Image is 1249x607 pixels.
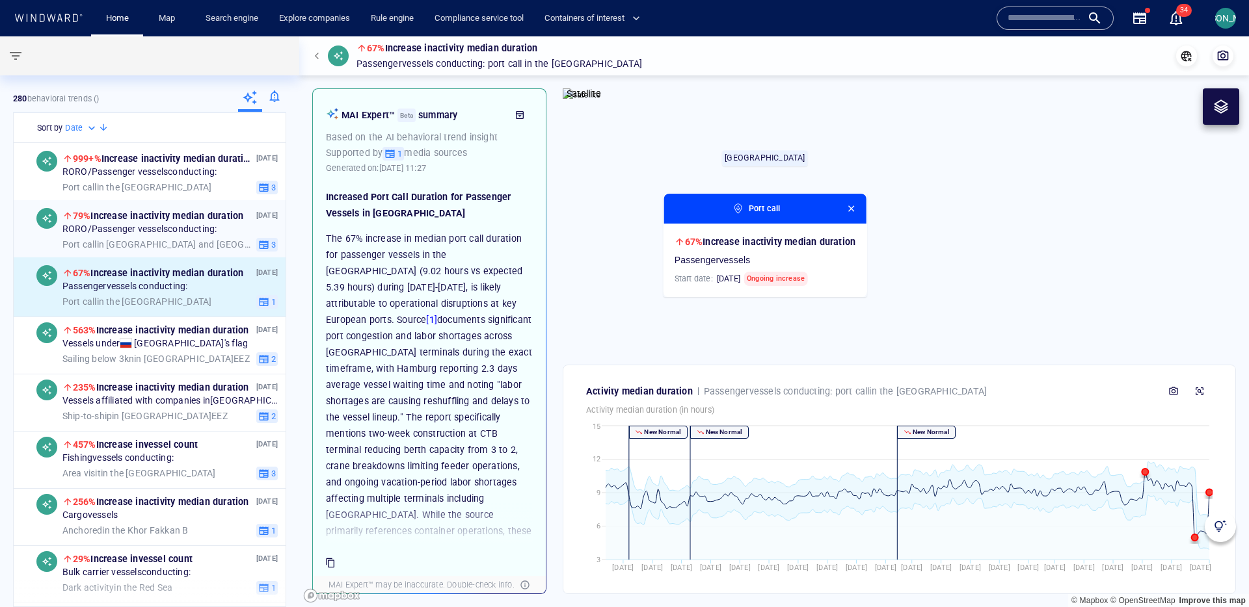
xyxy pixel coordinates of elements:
button: 34 [1161,3,1192,34]
span: Increase in activity median duration [73,497,249,507]
tspan: 15 [593,422,600,431]
span: Area visit [62,467,101,478]
tspan: [DATE] [1073,563,1095,572]
canvas: Map [299,36,1249,607]
span: Passenger vessels conducting: [62,281,188,292]
tspan: [DATE] [1161,563,1182,572]
tspan: 3 [597,556,600,564]
span: 3 [269,239,276,250]
tspan: [DATE] [671,563,692,572]
span: 256% [73,497,96,507]
tspan: [DATE] [641,563,663,572]
span: Sailing below 3kn [62,353,134,363]
span: Increase in activity median duration [73,325,249,335]
p: Activity median duration (in hours) [586,404,1213,416]
p: Generated on: [326,161,426,175]
span: Increase in activity median duration [685,237,856,247]
span: Vessels under [GEOGRAPHIC_DATA] 's flag [62,338,248,350]
span: 67% [367,43,385,53]
button: 1 [383,147,404,161]
span: in the [GEOGRAPHIC_DATA] [62,467,216,479]
span: 1 [269,524,276,536]
span: 29% [73,554,91,564]
span: Port call [749,202,781,215]
p: [DATE] [256,495,278,508]
span: Increase in activity median duration [73,382,249,393]
span: 1 [269,296,276,307]
a: [1] [426,315,437,325]
a: Map [154,7,185,30]
span: Port call [62,239,97,249]
p: [DATE] [256,324,278,336]
a: Rule engine [366,7,419,30]
button: Home [96,7,138,30]
span: 1 [396,148,402,160]
button: 3 [256,237,278,252]
p: [DATE] [256,552,278,565]
p: Based on the AI behavioral trend insight [326,129,533,145]
p: New Normal [911,428,950,437]
tspan: 6 [597,522,600,530]
span: in [GEOGRAPHIC_DATA] EEZ [62,410,228,422]
h6: Start date: [675,272,808,286]
a: Home [101,7,134,30]
tspan: [DATE] [816,563,838,572]
a: Compliance service tool [429,7,529,30]
tspan: [DATE] [729,563,751,572]
img: satellite [563,88,601,101]
tspan: [DATE] [1044,563,1066,572]
p: [DATE] [256,266,278,279]
button: 3 [256,466,278,480]
tspan: [DATE] [1131,563,1153,572]
span: 2 [269,410,276,422]
span: 3 [269,467,276,479]
span: Port call [835,386,870,396]
button: [PERSON_NAME] [1213,5,1239,31]
tspan: [DATE] [846,563,867,572]
tspan: [DATE] [901,563,922,572]
tspan: [DATE] [875,563,896,572]
tspan: [DATE] [700,563,721,572]
span: Increase in activity median duration [73,211,244,221]
p: Passenger vessels conducting: in the [GEOGRAPHIC_DATA] [704,383,987,399]
span: RORO/Passenger vessels conducting: [62,166,217,178]
span: in the [GEOGRAPHIC_DATA] [62,296,212,307]
div: Notification center [1168,10,1184,26]
button: Containers of interest [539,7,651,30]
div: Date [65,122,98,135]
tspan: [DATE] [1102,563,1123,572]
span: 235% [73,382,96,393]
tspan: [DATE] [758,563,779,572]
tspan: [DATE] [930,563,952,572]
a: Mapbox logo [303,588,360,603]
span: 3 [269,181,276,193]
tspan: [DATE] [989,563,1010,572]
div: Beta [397,109,416,122]
span: Containers of interest [544,11,640,26]
h6: [DATE] [717,272,740,285]
span: Anchored [62,524,103,535]
span: Ongoing increase [744,272,807,286]
span: Vessels affiliated with companies in [GEOGRAPHIC_DATA] conducting: [62,395,278,407]
h2: Increased Port Call Duration for Passenger Vessels in [GEOGRAPHIC_DATA] [326,189,533,222]
span: Port call [62,181,97,192]
span: Increase in vessel count [73,439,198,450]
button: 1 [256,523,278,537]
span: 67% [685,237,703,247]
p: [DATE] [256,152,278,164]
a: Explore companies [274,7,355,30]
h6: Sort by [37,122,62,135]
p: Activity median duration [586,383,693,399]
p: MAI Expert™ summary [342,107,505,123]
button: Map [148,7,190,30]
span: Fishing vessels conducting: [62,452,174,464]
div: MAI Expert™ may be inaccurate. Double-check info. [326,576,517,593]
span: 457% [73,439,96,450]
strong: 280 [13,94,27,103]
span: [DATE] 11:27 [379,163,426,173]
span: Increase in vessel count [73,554,193,564]
span: 999+% [73,153,101,164]
span: RORO/Passenger vessels conducting: [62,224,217,235]
p: New Normal [705,428,743,437]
